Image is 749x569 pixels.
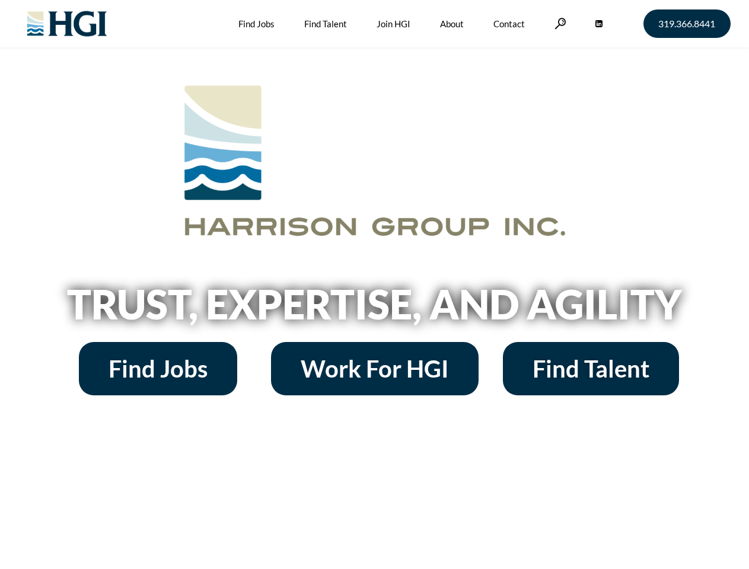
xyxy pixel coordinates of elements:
a: 319.366.8441 [643,9,731,38]
a: Work For HGI [271,342,479,395]
a: Find Jobs [79,342,237,395]
a: Search [554,18,566,29]
h2: Trust, Expertise, and Agility [37,284,713,324]
span: 319.366.8441 [658,19,715,28]
span: Work For HGI [301,357,449,381]
span: Find Jobs [109,357,208,381]
a: Find Talent [503,342,679,395]
span: Find Talent [533,357,649,381]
